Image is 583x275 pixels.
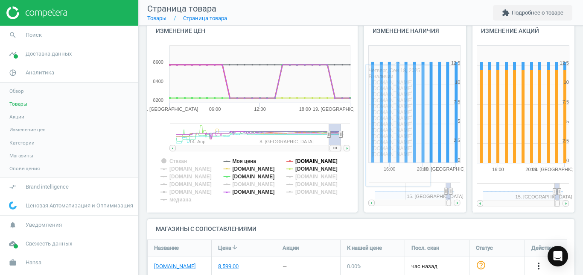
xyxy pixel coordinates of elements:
[233,166,275,172] tspan: [DOMAIN_NAME]
[562,138,568,143] text: 2.5
[147,21,358,41] h4: Изменение цен
[153,59,163,65] text: 8600
[566,119,569,124] text: 5
[476,244,493,252] span: Статус
[283,244,299,252] span: Акции
[364,21,466,41] h4: Изменение наличия
[209,106,221,112] text: 06:00
[169,181,212,187] tspan: [DOMAIN_NAME]
[5,254,21,271] i: work
[411,263,463,270] span: час назад
[9,201,17,210] img: wGWNvw8QSZomAAAAABJRU5ErkJggg==
[153,79,163,84] text: 8400
[295,174,338,180] tspan: [DOMAIN_NAME]
[548,246,568,266] div: Open Intercom Messenger
[147,15,166,21] a: Товары
[5,27,21,43] i: search
[9,152,33,159] span: Магазины
[9,101,27,107] span: Товары
[26,240,72,248] span: Свежесть данных
[9,126,46,133] span: Изменение цен
[493,5,572,21] button: extensionПодробнее о товаре
[502,9,510,17] i: extension
[451,60,460,65] text: 12.5
[411,244,439,252] span: Посл. скан
[169,158,187,164] tspan: Стакан
[26,69,54,77] span: Аналитика
[5,217,21,233] i: notifications
[295,158,338,164] tspan: [DOMAIN_NAME]
[5,46,21,62] i: timeline
[384,167,396,172] text: 16:00
[295,181,338,187] tspan: [DOMAIN_NAME]
[566,158,569,163] text: 0
[218,244,231,252] span: Цена
[476,260,486,270] i: help_outline
[295,189,338,195] tspan: [DOMAIN_NAME]
[154,263,195,270] a: [DOMAIN_NAME]
[525,167,537,172] text: 20:00
[5,179,21,195] i: compare_arrows
[26,31,42,39] span: Поиск
[183,15,227,21] a: Страница товара
[147,3,216,14] span: Страница товара
[169,174,212,180] tspan: [DOMAIN_NAME]
[347,244,382,252] span: К нашей цене
[454,138,460,143] text: 2.5
[295,166,338,172] tspan: [DOMAIN_NAME]
[417,167,429,172] text: 20:00
[26,259,41,266] span: Hansa
[153,98,163,103] text: 8200
[147,219,574,239] h4: Магазины с сопоставлениями
[531,244,556,252] span: Действия
[313,106,370,112] tspan: 19. [GEOGRAPHIC_DATA]
[233,158,257,164] tspan: Моя цена
[299,106,311,112] text: 18:00
[454,99,460,104] text: 7.5
[9,139,35,146] span: Категории
[407,194,463,199] tspan: 15. [GEOGRAPHIC_DATA]
[533,261,544,272] button: more_vert
[9,113,24,120] span: Акции
[455,80,460,85] text: 10
[233,174,275,180] tspan: [DOMAIN_NAME]
[9,165,40,172] span: Оповещения
[254,106,266,112] text: 12:00
[515,194,572,199] tspan: 15. [GEOGRAPHIC_DATA]
[6,6,67,19] img: ajHJNr6hYgQAAAAASUVORK5CYII=
[347,263,361,269] span: 0.00 %
[423,167,480,172] tspan: 19. [GEOGRAPHIC_DATA]
[218,263,239,270] div: 8,599.00
[26,221,62,229] span: Уведомления
[169,197,191,203] tspan: медиана
[560,60,568,65] text: 12.5
[169,189,212,195] tspan: [DOMAIN_NAME]
[26,202,133,210] span: Ценовая Автоматизация и Оптимизация
[5,65,21,81] i: pie_chart_outlined
[233,189,275,195] tspan: [DOMAIN_NAME]
[142,106,198,112] tspan: 18. [GEOGRAPHIC_DATA]
[562,99,568,104] text: 7.5
[472,21,574,41] h4: Изменение акций
[26,183,69,191] span: Brand intelligence
[458,119,460,124] text: 5
[9,88,24,95] span: Обзор
[233,181,275,187] tspan: [DOMAIN_NAME]
[283,263,287,270] div: —
[564,80,569,85] text: 10
[533,261,544,271] i: more_vert
[26,50,72,58] span: Доставка данных
[458,158,460,163] text: 0
[492,167,504,172] text: 16:00
[154,244,179,252] span: Название
[169,166,212,172] tspan: [DOMAIN_NAME]
[5,236,21,252] i: cloud_done
[231,244,238,251] i: arrow_downward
